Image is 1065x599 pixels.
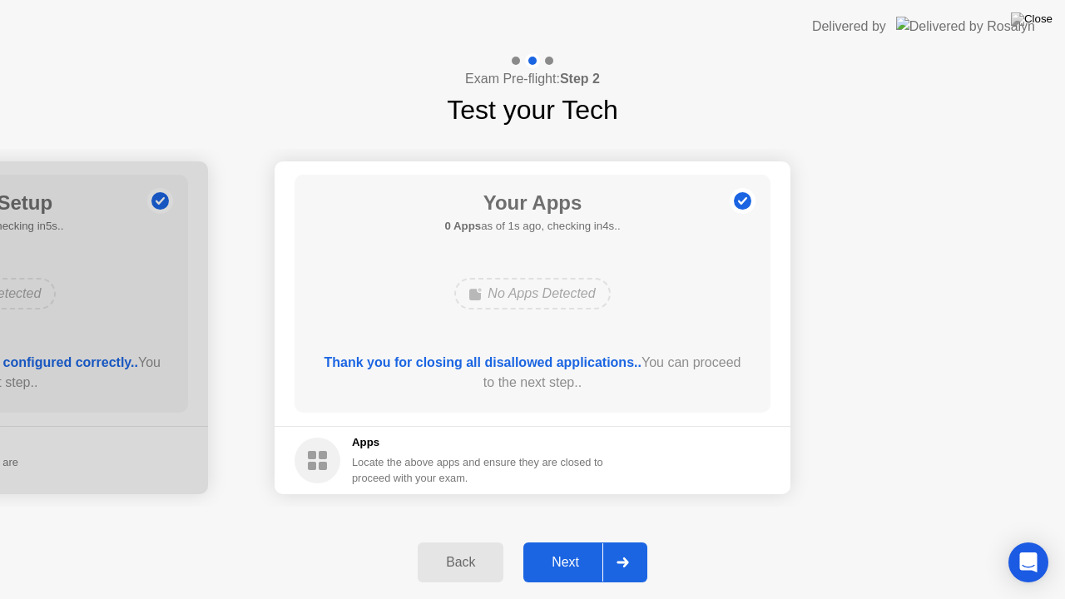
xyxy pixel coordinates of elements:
img: Delivered by Rosalyn [896,17,1035,36]
div: Open Intercom Messenger [1008,542,1048,582]
b: Thank you for closing all disallowed applications.. [324,355,641,369]
h4: Exam Pre-flight: [465,69,600,89]
div: No Apps Detected [454,278,610,309]
h5: Apps [352,434,604,451]
div: Locate the above apps and ensure they are closed to proceed with your exam. [352,454,604,486]
h5: as of 1s ago, checking in4s.. [444,218,620,235]
button: Back [418,542,503,582]
div: Delivered by [812,17,886,37]
b: Step 2 [560,72,600,86]
div: Back [423,555,498,570]
div: You can proceed to the next step.. [319,353,747,393]
h1: Test your Tech [447,90,618,130]
h1: Your Apps [444,188,620,218]
b: 0 Apps [444,220,481,232]
img: Close [1011,12,1053,26]
button: Next [523,542,647,582]
div: Next [528,555,602,570]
